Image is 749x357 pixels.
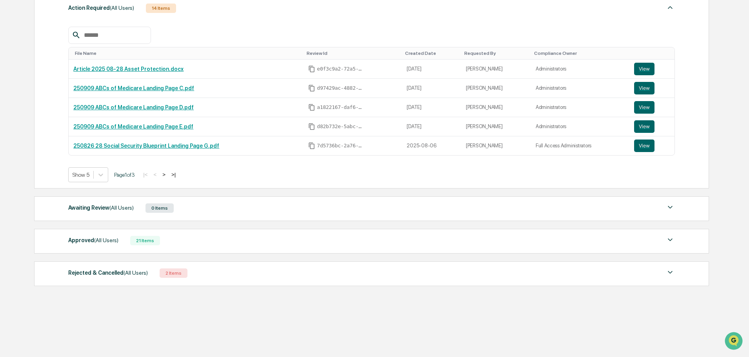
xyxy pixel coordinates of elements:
a: 250909 ABCs of Medicare Landing Page E.pdf [73,123,193,130]
button: < [151,171,159,178]
div: Start new chat [27,60,129,68]
div: Toggle SortBy [307,51,399,56]
span: Copy Id [308,65,315,72]
a: 250826 28 Social Security Blueprint Landing Page G.pdf [73,143,219,149]
span: e0f3c9a2-72a5-4d8b-82c6-d38c9175e114 [317,66,364,72]
a: View [634,63,670,75]
div: Toggle SortBy [464,51,528,56]
div: 🖐️ [8,100,14,106]
a: 🖐️Preclearance [5,96,54,110]
button: > [160,171,168,178]
div: Awaiting Review [68,203,134,213]
td: Administrators [531,79,630,98]
td: [PERSON_NAME] [461,98,531,117]
div: 0 Items [145,203,174,213]
div: 21 Items [130,236,160,245]
img: caret [665,3,675,12]
td: [DATE] [402,117,461,136]
div: Rejected & Cancelled [68,268,148,278]
img: caret [665,235,675,245]
div: 🗄️ [57,100,63,106]
img: 1746055101610-c473b297-6a78-478c-a979-82029cc54cd1 [8,60,22,74]
div: Toggle SortBy [75,51,300,56]
a: View [634,82,670,94]
span: d97429ac-4882-4fca-9627-df84493dc987 [317,85,364,91]
td: [PERSON_NAME] [461,79,531,98]
td: [PERSON_NAME] [461,60,531,79]
a: Article 2025 08-28 Asset Protection.docx [73,66,184,72]
div: Approved [68,235,118,245]
a: 250909 ABCs of Medicare Landing Page C.pdf [73,85,194,91]
div: Toggle SortBy [405,51,458,56]
button: View [634,63,654,75]
span: (All Users) [109,205,134,211]
span: (All Users) [94,237,118,243]
div: Toggle SortBy [636,51,671,56]
span: Attestations [65,99,97,107]
td: Administrators [531,60,630,79]
td: Administrators [531,98,630,117]
td: [PERSON_NAME] [461,117,531,136]
div: Toggle SortBy [534,51,627,56]
a: 250909 ABCs of Medicare Landing Page D.pdf [73,104,194,111]
button: View [634,140,654,152]
span: (All Users) [110,5,134,11]
div: 2 Items [160,268,187,278]
button: View [634,82,654,94]
span: Preclearance [16,99,51,107]
p: How can we help? [8,16,143,29]
span: Page 1 of 3 [114,172,135,178]
a: 🔎Data Lookup [5,111,53,125]
a: View [634,101,670,114]
span: a1822167-daf6-463d-bf48-4787f0b201c0 [317,104,364,111]
button: View [634,120,654,133]
td: [DATE] [402,79,461,98]
div: 14 Items [146,4,176,13]
span: 7d5736bc-2a76-4984-9617-808a1cc36b00 [317,143,364,149]
td: 2025-08-06 [402,136,461,155]
div: 🔎 [8,114,14,121]
button: View [634,101,654,114]
td: [DATE] [402,98,461,117]
a: View [634,120,670,133]
a: Powered byPylon [55,132,95,139]
img: caret [665,268,675,277]
span: Copy Id [308,104,315,111]
td: [PERSON_NAME] [461,136,531,155]
iframe: Open customer support [724,331,745,352]
img: caret [665,203,675,212]
td: Administrators [531,117,630,136]
button: Start new chat [133,62,143,72]
div: Action Required [68,3,134,13]
a: 🗄️Attestations [54,96,100,110]
span: (All Users) [124,270,148,276]
span: Copy Id [308,142,315,149]
td: Full Access Administrators [531,136,630,155]
span: d82b732e-5abc-498c-8ec8-286a6f85f2bd [317,123,364,130]
a: View [634,140,670,152]
button: >| [169,171,178,178]
td: [DATE] [402,60,461,79]
span: Copy Id [308,85,315,92]
span: Copy Id [308,123,315,130]
button: |< [141,171,150,178]
span: Pylon [78,133,95,139]
div: We're available if you need us! [27,68,99,74]
span: Data Lookup [16,114,49,121]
